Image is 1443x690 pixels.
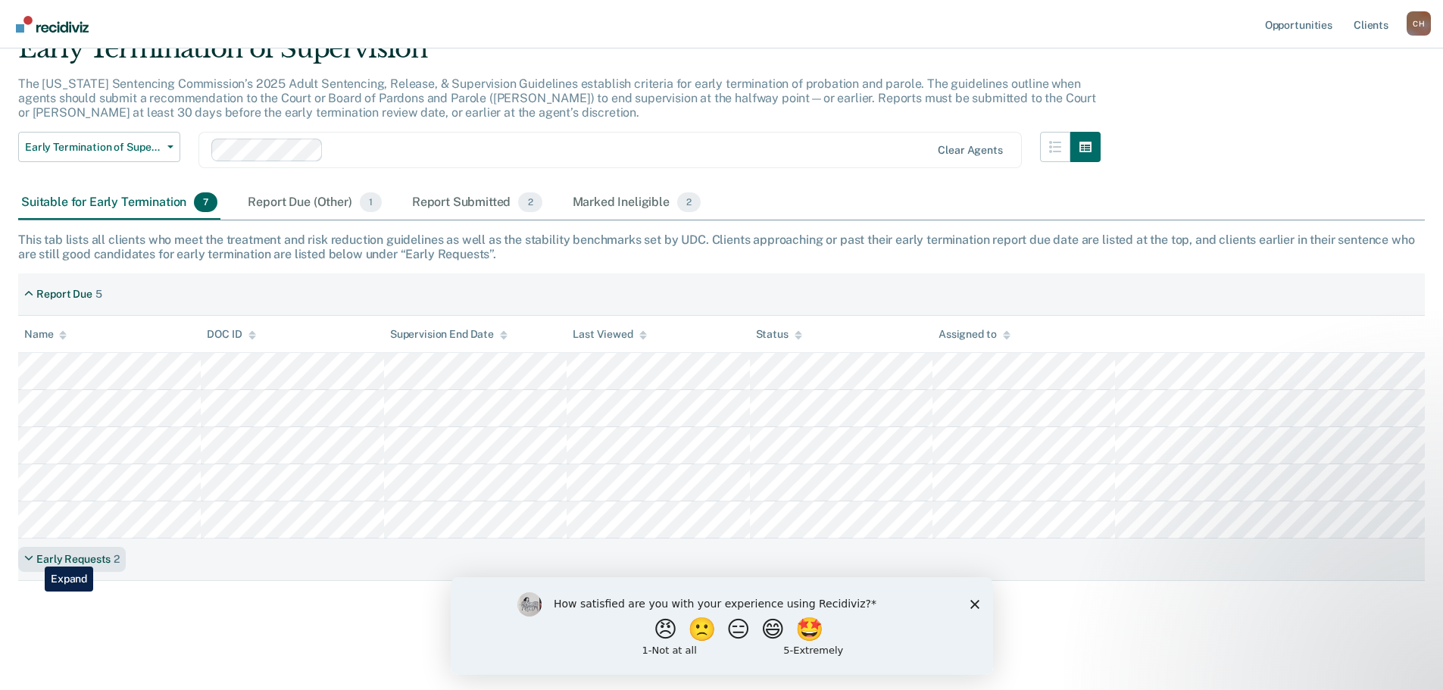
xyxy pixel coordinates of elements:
[451,577,993,675] iframe: Survey by Kim from Recidiviz
[677,192,701,212] span: 2
[360,192,382,212] span: 1
[938,144,1002,157] div: Clear agents
[95,288,102,301] div: 5
[1407,11,1431,36] button: Profile dropdown button
[18,186,220,220] div: Suitable for Early Termination7
[409,186,545,220] div: Report Submitted2
[36,288,92,301] div: Report Due
[25,141,161,154] span: Early Termination of Supervision
[207,328,255,341] div: DOC ID
[756,328,802,341] div: Status
[1407,11,1431,36] div: C H
[18,33,1101,76] div: Early Termination of Supervision
[573,328,646,341] div: Last Viewed
[390,328,508,341] div: Supervision End Date
[18,547,126,572] div: Early Requests2
[36,553,111,566] div: Early Requests
[16,16,89,33] img: Recidiviz
[570,186,704,220] div: Marked Ineligible2
[245,186,384,220] div: Report Due (Other)1
[518,192,542,212] span: 2
[194,192,217,212] span: 7
[24,328,67,341] div: Name
[114,553,120,566] div: 2
[939,328,1010,341] div: Assigned to
[18,132,180,162] button: Early Termination of Supervision
[18,76,1096,120] p: The [US_STATE] Sentencing Commission’s 2025 Adult Sentencing, Release, & Supervision Guidelines e...
[18,282,108,307] div: Report Due5
[18,233,1425,261] div: This tab lists all clients who meet the treatment and risk reduction guidelines as well as the st...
